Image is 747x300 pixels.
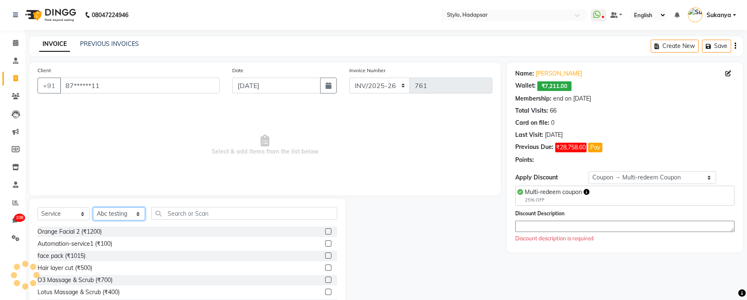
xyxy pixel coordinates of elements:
[515,118,549,127] div: Card on file:
[38,288,120,297] div: Lotus Massage & Scrub (₹400)
[151,207,337,220] input: Search or Scan
[232,67,243,74] label: Date
[515,143,554,152] div: Previous Due:
[38,252,85,260] div: face pack (₹1015)
[515,131,543,139] div: Last Visit:
[14,214,25,222] span: 108
[550,106,556,115] div: 66
[39,37,70,52] a: INVOICE
[38,227,102,236] div: Orange Facial 2 (₹1200)
[515,94,551,103] div: Membership:
[38,239,112,248] div: Automation-service1 (₹100)
[38,103,492,187] span: Select & add items from the list below
[21,3,78,27] img: logo
[38,67,51,74] label: Client
[515,173,588,182] div: Apply Discount
[349,67,386,74] label: Invoice Number
[80,40,139,48] a: PREVIOUS INVOICES
[515,69,534,78] div: Name:
[515,234,734,243] div: Discount description is required
[38,78,61,93] button: +91
[688,8,702,22] img: Sukanya
[515,210,564,217] label: Discount Description
[702,40,731,53] button: Save
[707,11,731,20] span: Sukanya
[38,276,113,285] div: O3 Massage & Scrub (₹700)
[515,81,536,91] div: Wallet:
[555,143,587,152] span: ₹28,758.60
[38,264,92,272] div: Hair layer cut (₹500)
[545,131,563,139] div: [DATE]
[553,94,591,103] div: end on [DATE]
[3,214,23,227] a: 108
[525,197,589,204] div: 25% OFF
[525,188,582,196] span: Multi-redeem coupon
[515,106,548,115] div: Total Visits:
[536,69,582,78] a: [PERSON_NAME]
[92,3,128,27] b: 08047224946
[515,156,534,164] div: Points:
[551,118,554,127] div: 0
[537,81,572,91] span: ₹7,211.00
[651,40,699,53] button: Create New
[588,143,602,152] button: Pay
[60,78,220,93] input: Search by Name/Mobile/Email/Code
